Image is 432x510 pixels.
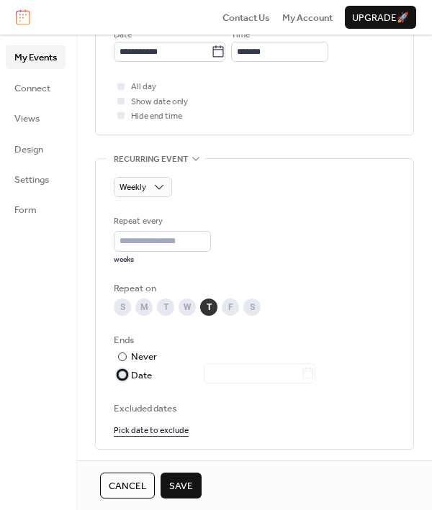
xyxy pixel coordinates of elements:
button: Upgrade🚀 [345,6,416,29]
a: Views [6,106,66,129]
span: Contact Us [222,11,270,25]
span: All day [131,80,156,94]
span: My Account [282,11,333,25]
span: Form [14,203,37,217]
span: Pick date to exclude [114,424,189,438]
button: Cancel [100,473,155,498]
div: Never [131,350,158,364]
a: Connect [6,76,66,99]
span: Recurring event [114,152,188,166]
span: Date [114,28,132,42]
a: My Account [282,10,333,24]
a: Settings [6,168,66,191]
span: Settings [14,173,49,187]
span: Views [14,111,40,126]
a: Contact Us [222,10,270,24]
div: Repeat on [114,281,392,296]
a: Form [6,198,66,221]
span: Excluded dates [114,401,395,416]
div: M [135,299,153,316]
button: Save [161,473,202,498]
span: Weekly [120,179,146,196]
div: Date [131,368,315,383]
img: logo [16,9,30,25]
div: W [179,299,196,316]
div: Repeat every [114,214,208,229]
div: S [243,299,261,316]
div: F [222,299,239,316]
span: Save [169,479,193,493]
a: My Events [6,45,66,68]
span: Show date only [131,95,188,109]
div: T [157,299,174,316]
div: weeks [114,255,211,265]
div: Ends [114,333,392,347]
span: My Events [14,50,57,65]
div: S [114,299,131,316]
span: Connect [14,81,50,96]
span: Design [14,142,43,157]
span: Hide end time [131,109,182,124]
span: Cancel [109,479,146,493]
a: Design [6,137,66,160]
div: T [200,299,217,316]
span: Time [231,28,250,42]
span: Upgrade 🚀 [352,11,409,25]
